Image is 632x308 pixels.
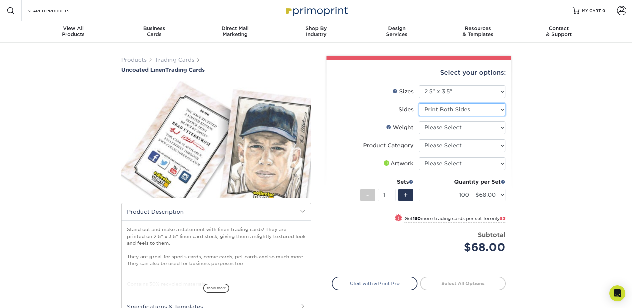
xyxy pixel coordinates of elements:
[366,190,369,200] span: -
[420,277,506,290] a: Select All Options
[121,67,311,73] a: Uncoated LinenTrading Cards
[518,25,599,37] div: & Support
[356,25,437,31] span: Design
[437,21,518,43] a: Resources& Templates
[382,160,413,168] div: Artwork
[276,21,356,43] a: Shop ByIndustry
[363,142,413,150] div: Product Category
[33,21,114,43] a: View AllProducts
[490,216,505,221] span: only
[360,178,413,186] div: Sets
[500,216,505,221] span: $3
[356,25,437,37] div: Services
[478,231,505,238] strong: Subtotal
[398,106,413,114] div: Sides
[121,57,147,63] a: Products
[121,67,165,73] span: Uncoated Linen
[127,226,306,308] p: Stand out and make a statement with linen trading cards! They are printed on 2.5" x 3.5" linen ca...
[356,21,437,43] a: DesignServices
[114,21,195,43] a: BusinessCards
[602,8,605,13] span: 0
[121,67,311,73] h1: Trading Cards
[195,25,276,37] div: Marketing
[155,57,194,63] a: Trading Cards
[114,25,195,31] span: Business
[386,124,413,132] div: Weight
[609,285,625,301] div: Open Intercom Messenger
[582,8,601,14] span: MY CART
[33,25,114,37] div: Products
[403,190,408,200] span: +
[419,178,505,186] div: Quantity per Set
[332,277,417,290] a: Chat with a Print Pro
[397,215,399,222] span: !
[195,21,276,43] a: Direct MailMarketing
[518,21,599,43] a: Contact& Support
[518,25,599,31] span: Contact
[276,25,356,31] span: Shop By
[33,25,114,31] span: View All
[424,239,505,255] div: $68.00
[27,7,92,15] input: SEARCH PRODUCTS.....
[195,25,276,31] span: Direct Mail
[332,60,506,85] div: Select your options:
[413,216,421,221] strong: 150
[122,203,311,220] h2: Product Description
[203,284,229,293] span: show more
[276,25,356,37] div: Industry
[283,3,349,18] img: Primoprint
[437,25,518,37] div: & Templates
[392,88,413,96] div: Sizes
[437,25,518,31] span: Resources
[121,74,311,205] img: Uncoated Linen 01
[114,25,195,37] div: Cards
[404,216,505,223] small: Get more trading cards per set for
